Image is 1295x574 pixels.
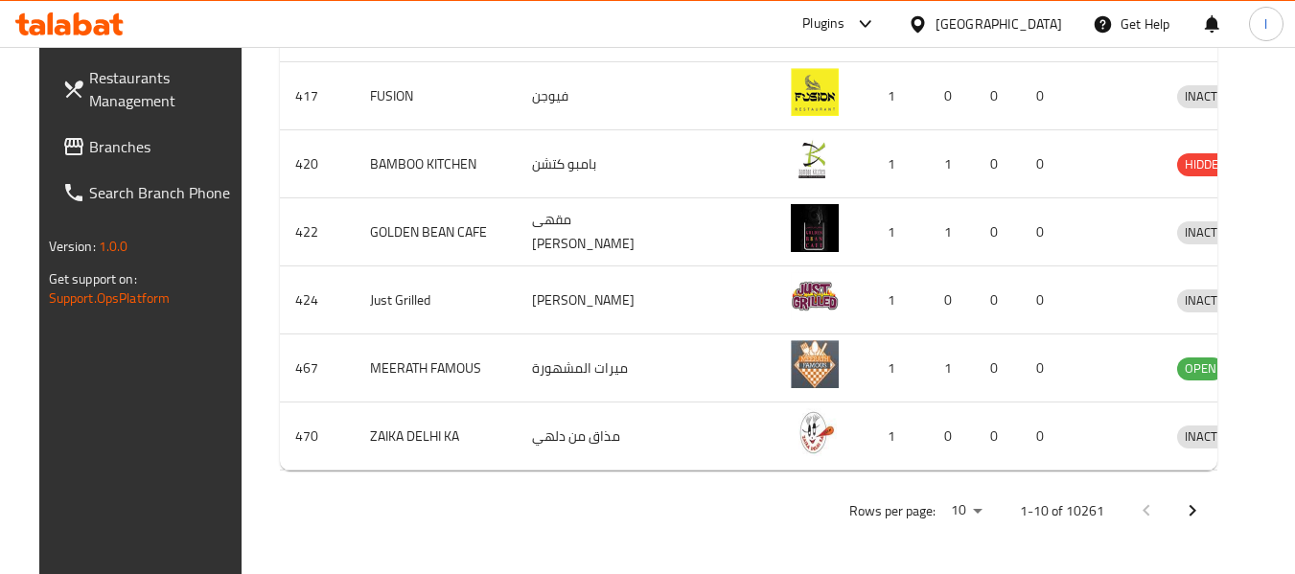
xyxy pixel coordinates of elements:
[929,266,975,334] td: 0
[280,62,355,130] td: 417
[517,198,679,266] td: مقهى [PERSON_NAME]
[1021,62,1067,130] td: 0
[791,68,839,116] img: FUSION
[517,62,679,130] td: فيوجن
[862,402,929,471] td: 1
[862,266,929,334] td: 1
[1177,289,1242,312] div: INACTIVE
[791,136,839,184] img: BAMBOO KITCHEN
[1177,357,1224,380] div: OPEN
[280,130,355,198] td: 420
[929,198,975,266] td: 1
[355,402,517,471] td: ZAIKA DELHI KA
[280,198,355,266] td: 422
[1177,85,1242,107] span: INACTIVE
[355,62,517,130] td: FUSION
[280,334,355,402] td: 467
[975,62,1021,130] td: 0
[1021,266,1067,334] td: 0
[929,62,975,130] td: 0
[929,130,975,198] td: 1
[1177,289,1242,311] span: INACTIVE
[99,234,128,259] span: 1.0.0
[49,286,171,310] a: Support.OpsPlatform
[517,130,679,198] td: بامبو كتشن
[975,130,1021,198] td: 0
[862,130,929,198] td: 1
[936,13,1062,34] div: [GEOGRAPHIC_DATA]
[355,130,517,198] td: BAMBOO KITCHEN
[929,334,975,402] td: 1
[791,340,839,388] img: MEERATH FAMOUS
[862,198,929,266] td: 1
[849,499,936,523] p: Rows per page:
[1021,402,1067,471] td: 0
[1177,153,1235,176] div: HIDDEN
[1177,85,1242,108] div: INACTIVE
[802,12,844,35] div: Plugins
[1177,425,1242,448] span: INACTIVE
[89,135,241,158] span: Branches
[975,198,1021,266] td: 0
[517,334,679,402] td: ميرات المشهورة
[1020,499,1104,523] p: 1-10 of 10261
[1177,425,1242,448] div: INACTIVE
[355,198,517,266] td: GOLDEN BEAN CAFE
[517,266,679,334] td: [PERSON_NAME]
[975,266,1021,334] td: 0
[355,266,517,334] td: Just Grilled
[47,55,256,124] a: Restaurants Management
[791,408,839,456] img: ZAIKA DELHI KA
[49,234,96,259] span: Version:
[1264,13,1267,34] span: l
[862,334,929,402] td: 1
[1177,221,1242,243] span: INACTIVE
[1021,198,1067,266] td: 0
[1169,488,1215,534] button: Next page
[280,266,355,334] td: 424
[517,402,679,471] td: مذاق من دلهي
[791,204,839,252] img: GOLDEN BEAN CAFE
[49,266,137,291] span: Get support on:
[1021,130,1067,198] td: 0
[280,402,355,471] td: 470
[975,402,1021,471] td: 0
[89,66,241,112] span: Restaurants Management
[943,496,989,525] div: Rows per page:
[791,272,839,320] img: Just Grilled
[1021,334,1067,402] td: 0
[47,124,256,170] a: Branches
[89,181,241,204] span: Search Branch Phone
[355,334,517,402] td: MEERATH FAMOUS
[47,170,256,216] a: Search Branch Phone
[1177,153,1235,175] span: HIDDEN
[1177,357,1224,379] span: OPEN
[929,402,975,471] td: 0
[975,334,1021,402] td: 0
[862,62,929,130] td: 1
